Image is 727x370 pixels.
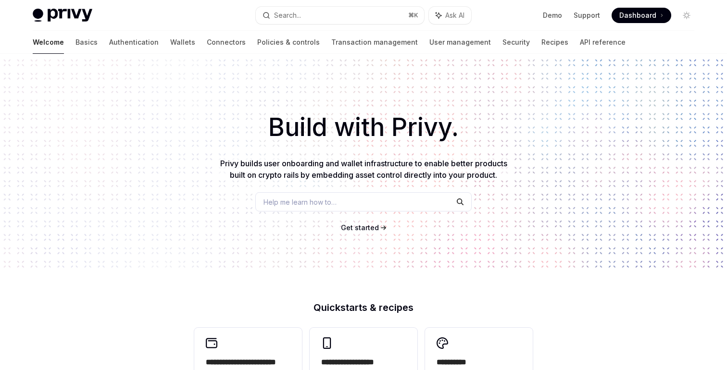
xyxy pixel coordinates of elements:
span: Privy builds user onboarding and wallet infrastructure to enable better products built on crypto ... [220,159,507,180]
a: Policies & controls [257,31,320,54]
a: Dashboard [612,8,671,23]
a: Welcome [33,31,64,54]
button: Search...⌘K [256,7,424,24]
a: API reference [580,31,626,54]
a: Get started [341,223,379,233]
span: Ask AI [445,11,464,20]
span: Dashboard [619,11,656,20]
button: Ask AI [429,7,471,24]
img: light logo [33,9,92,22]
a: Basics [75,31,98,54]
h1: Build with Privy. [15,109,712,146]
a: Support [574,11,600,20]
a: Security [502,31,530,54]
a: Transaction management [331,31,418,54]
span: ⌘ K [408,12,418,19]
button: Toggle dark mode [679,8,694,23]
h2: Quickstarts & recipes [194,303,533,312]
span: Get started [341,223,379,232]
a: Wallets [170,31,195,54]
span: Help me learn how to… [263,197,337,207]
a: User management [429,31,491,54]
a: Demo [543,11,562,20]
div: Search... [274,10,301,21]
a: Connectors [207,31,246,54]
a: Authentication [109,31,159,54]
a: Recipes [541,31,568,54]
